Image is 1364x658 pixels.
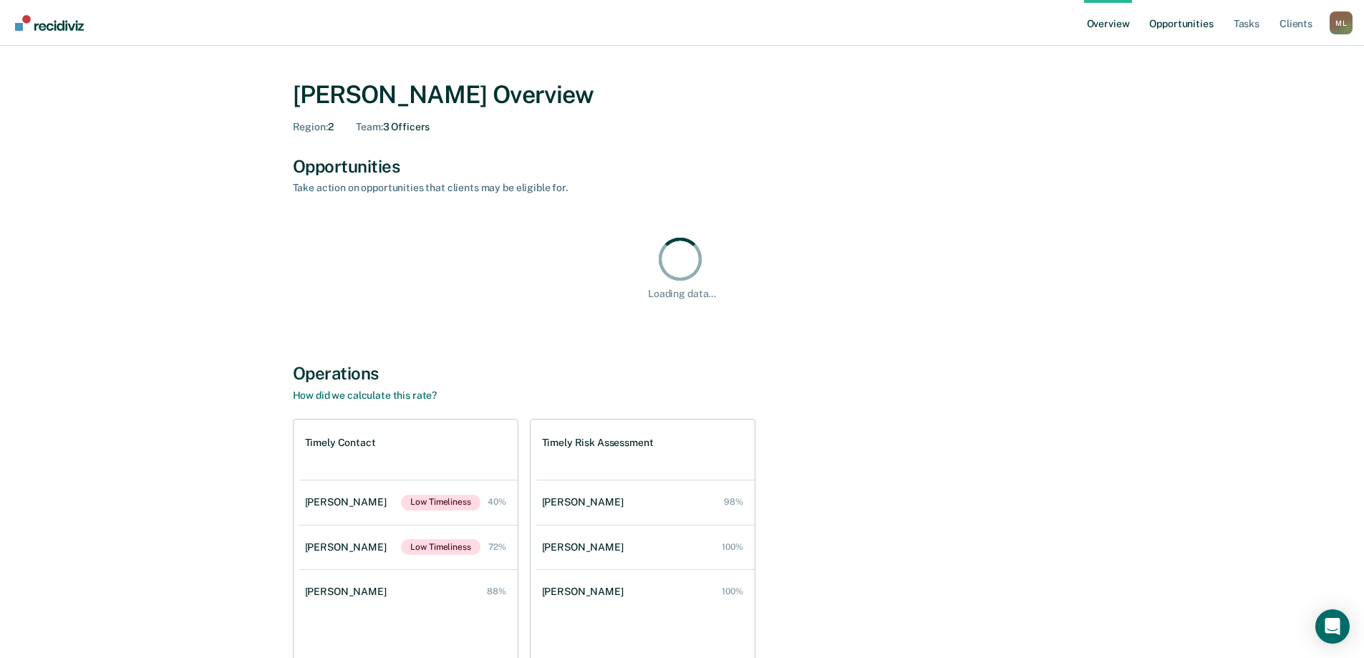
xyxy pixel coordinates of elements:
div: 72% [488,542,506,552]
div: 100% [722,586,743,596]
div: 100% [722,542,743,552]
div: 98% [724,497,743,507]
div: [PERSON_NAME] [542,541,629,553]
img: Recidiviz [15,15,84,31]
a: [PERSON_NAME]Low Timeliness 72% [299,525,518,569]
span: Region : [293,121,328,132]
a: [PERSON_NAME]Low Timeliness 40% [299,480,518,525]
div: [PERSON_NAME] [305,586,392,598]
div: [PERSON_NAME] [305,496,392,508]
a: [PERSON_NAME] 88% [299,571,518,612]
div: 40% [488,497,506,507]
a: [PERSON_NAME] 98% [536,482,755,523]
div: 88% [487,586,506,596]
div: Loading data... [648,288,716,300]
div: 2 [293,121,334,133]
div: M L [1330,11,1353,34]
div: Open Intercom Messenger [1315,609,1350,644]
a: [PERSON_NAME] 100% [536,571,755,612]
h1: Timely Contact [305,437,376,449]
span: Team : [356,121,382,132]
div: [PERSON_NAME] Overview [293,80,1072,110]
span: Low Timeliness [401,539,480,555]
div: Operations [293,363,1072,384]
button: Profile dropdown button [1330,11,1353,34]
a: [PERSON_NAME] 100% [536,527,755,568]
div: [PERSON_NAME] [305,541,392,553]
a: How did we calculate this rate? [293,390,437,401]
div: [PERSON_NAME] [542,586,629,598]
span: Low Timeliness [401,495,480,511]
div: 3 Officers [356,121,430,133]
div: [PERSON_NAME] [542,496,629,508]
h1: Timely Risk Assessment [542,437,654,449]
